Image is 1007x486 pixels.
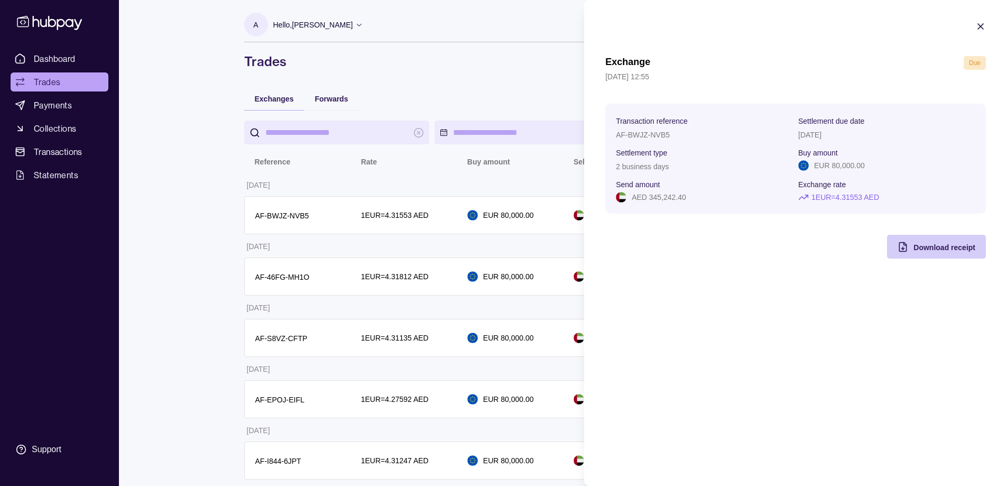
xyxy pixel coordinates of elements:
p: Exchange rate [798,180,846,189]
p: Settlement type [616,149,667,157]
p: AF-BWJZ-NVB5 [616,131,670,139]
p: 2 business days [616,162,669,171]
p: 1 EUR = 4.31553 AED [811,191,879,203]
p: [DATE] [798,131,821,139]
span: Download receipt [913,243,975,252]
h1: Exchange [605,56,650,70]
p: Send amount [616,180,660,189]
img: eu [798,160,809,171]
p: AED 345,242.40 [632,191,686,203]
p: Transaction reference [616,117,688,125]
img: ae [616,192,626,203]
button: Download receipt [887,235,986,259]
p: [DATE] 12:55 [605,71,986,82]
p: Settlement due date [798,117,864,125]
span: Due [969,59,981,67]
p: Buy amount [798,149,838,157]
p: EUR 80,000.00 [814,160,865,171]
